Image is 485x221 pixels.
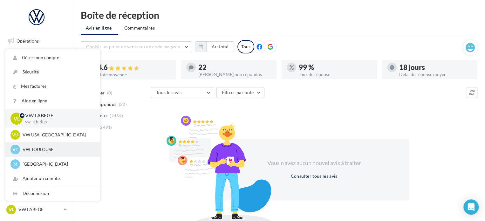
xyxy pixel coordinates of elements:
[195,41,234,52] button: Au total
[23,146,92,153] p: VW TOULOUSE
[151,87,214,98] button: Tous les avis
[17,38,39,44] span: Opérations
[288,172,340,180] button: Consulter tous les avis
[18,206,61,213] p: VW LABEGE
[399,72,472,77] div: Délai de réponse moyen
[4,34,69,48] a: Opérations
[98,64,171,71] div: 4.6
[259,159,369,167] div: Vous n'avez aucun nouvel avis à traiter
[14,115,20,122] span: VL
[5,51,100,65] a: Gérer mon compte
[5,65,100,79] a: Sécurité
[5,79,100,93] a: Mes factures
[5,171,100,186] div: Ajouter un compte
[23,132,92,138] p: VW USA [GEOGRAPHIC_DATA]
[4,66,69,80] a: Visibilité en ligne
[81,41,192,52] button: Choisir un point de vente ou un code magasin
[4,114,69,127] a: Médiathèque
[110,113,123,118] span: (2469)
[206,41,234,52] button: Au total
[13,161,17,167] span: M
[5,186,100,201] div: Déconnexion
[98,73,171,77] div: Note moyenne
[198,72,271,77] div: [PERSON_NAME] non répondus
[299,72,372,77] div: Taux de réponse
[124,25,155,31] span: Commentaires
[463,199,479,215] div: Open Intercom Messenger
[237,40,254,53] div: Tous
[87,101,116,107] span: Non répondus
[81,10,477,20] div: Boîte de réception
[99,125,112,130] span: (2491)
[4,130,69,143] a: Calendrier
[4,146,69,164] a: PLV et print personnalisable
[23,161,92,167] p: [GEOGRAPHIC_DATA]
[25,112,90,119] p: VW LABEGE
[4,50,69,64] a: Boîte de réception
[399,64,472,71] div: 18 jours
[4,98,69,112] a: Contacts
[5,94,100,108] a: Aide en ligne
[12,146,18,153] span: VT
[299,64,372,71] div: 99 %
[4,82,69,96] a: Campagnes
[156,90,182,95] span: Tous les avis
[198,64,271,71] div: 22
[12,132,18,138] span: VU
[9,206,14,213] span: VL
[119,102,127,107] span: (22)
[5,204,68,216] a: VL VW LABEGE
[86,44,180,49] span: Choisir un point de vente ou un code magasin
[4,167,69,185] a: Campagnes DataOnDemand
[216,87,264,98] button: Filtrer par note
[25,119,90,125] p: vw-lab-dup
